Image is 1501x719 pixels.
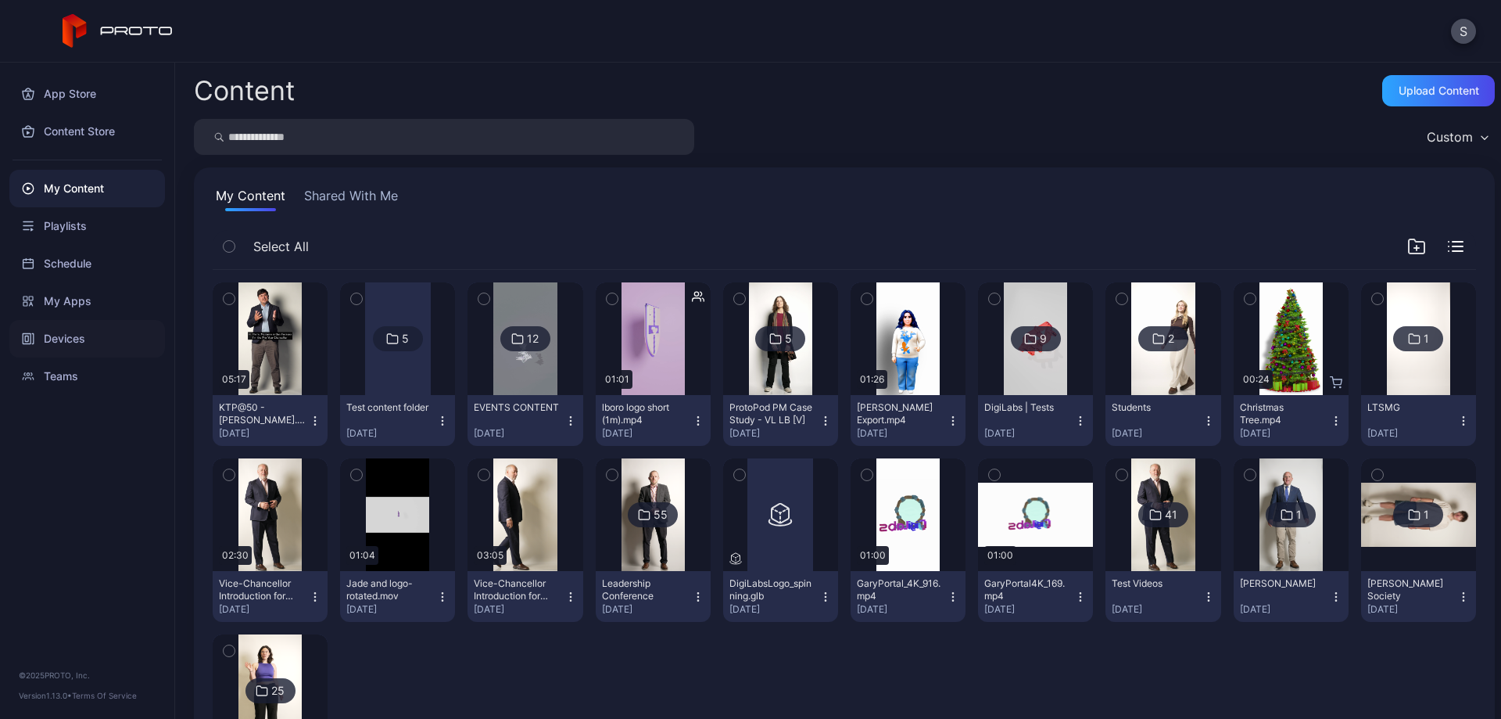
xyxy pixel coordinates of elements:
[1451,19,1476,44] button: S
[729,401,815,426] div: ProtoPod PM Case Study - VL LB [V]
[984,401,1070,414] div: DigiLabs | Tests
[978,571,1093,622] button: GaryPortal4K_169.mp4[DATE]
[72,691,137,700] a: Terms Of Service
[1240,603,1330,616] div: [DATE]
[857,401,943,426] div: Sara Export.mp4
[474,577,560,602] div: Vice-Chancellor Introduction for Halls.mp4
[1112,401,1198,414] div: Students
[271,684,285,698] div: 25
[346,401,432,414] div: Test content folder
[723,395,838,446] button: ProtoPod PM Case Study - VL LB [V][DATE]
[1399,84,1479,97] div: Upload Content
[1112,427,1202,440] div: [DATE]
[1296,508,1302,522] div: 1
[474,427,564,440] div: [DATE]
[1112,577,1198,590] div: Test Videos
[1367,401,1453,414] div: LTSMG
[9,113,165,150] a: Content Store
[851,395,965,446] button: [PERSON_NAME] Export.mp4[DATE]
[340,395,455,446] button: Test content folder[DATE]
[1234,395,1349,446] button: Christmas Tree.mp4[DATE]
[467,395,582,446] button: EVENTS CONTENT[DATE]
[340,571,455,622] button: Jade and logo-rotated.mov[DATE]
[19,691,72,700] span: Version 1.13.0 •
[467,571,582,622] button: Vice-Chancellor Introduction for Halls.mp4[DATE]
[785,332,792,346] div: 5
[9,358,165,395] a: Teams
[602,427,692,440] div: [DATE]
[1367,427,1457,440] div: [DATE]
[1240,427,1330,440] div: [DATE]
[984,427,1074,440] div: [DATE]
[9,170,165,207] a: My Content
[219,401,305,426] div: KTP@50 - Dan Parsons.mp4
[723,571,838,622] button: DigiLabsLogo_spinning.glb[DATE]
[19,669,156,681] div: © 2025 PROTO, Inc.
[602,401,688,426] div: lboro logo short (1m).mp4
[1240,401,1326,426] div: Christmas Tree.mp4
[729,427,819,440] div: [DATE]
[1165,508,1177,522] div: 41
[984,577,1070,602] div: GaryPortal4K_169.mp4
[527,332,539,346] div: 12
[596,395,711,446] button: lboro logo short (1m).mp4[DATE]
[9,282,165,320] a: My Apps
[9,207,165,245] a: Playlists
[1419,119,1495,155] button: Custom
[213,186,288,211] button: My Content
[1367,603,1457,616] div: [DATE]
[654,508,668,522] div: 55
[857,577,943,602] div: GaryPortal_4K_916.mp4
[978,395,1093,446] button: DigiLabs | Tests[DATE]
[219,603,309,616] div: [DATE]
[219,577,305,602] div: Vice-Chancellor Introduction for Open Day.mp4
[9,245,165,282] a: Schedule
[596,571,711,622] button: Leadership Conference[DATE]
[857,427,947,440] div: [DATE]
[1168,332,1174,346] div: 2
[1382,75,1495,106] button: Upload Content
[1105,395,1220,446] button: Students[DATE]
[1424,332,1429,346] div: 1
[1040,332,1047,346] div: 9
[851,571,965,622] button: GaryPortal_4K_916.mp4[DATE]
[1361,395,1476,446] button: LTSMG[DATE]
[474,603,564,616] div: [DATE]
[213,571,328,622] button: Vice-Chancellor Introduction for Open Day.mp4[DATE]
[1240,577,1326,590] div: Simon Foster
[346,577,432,602] div: Jade and logo-rotated.mov
[346,603,436,616] div: [DATE]
[301,186,401,211] button: Shared With Me
[402,332,409,346] div: 5
[9,75,165,113] a: App Store
[219,427,309,440] div: [DATE]
[194,77,295,104] div: Content
[602,603,692,616] div: [DATE]
[213,395,328,446] button: KTP@50 - [PERSON_NAME].mp4[DATE]
[857,603,947,616] div: [DATE]
[602,577,688,602] div: Leadership Conference
[1367,577,1453,602] div: Schofield Society
[1361,571,1476,622] button: [PERSON_NAME] Society[DATE]
[1427,129,1473,145] div: Custom
[1424,508,1429,522] div: 1
[474,401,560,414] div: EVENTS CONTENT
[1234,571,1349,622] button: [PERSON_NAME][DATE]
[1112,603,1202,616] div: [DATE]
[729,603,819,616] div: [DATE]
[984,603,1074,616] div: [DATE]
[729,577,815,602] div: DigiLabsLogo_spinning.glb
[1105,571,1220,622] button: Test Videos[DATE]
[9,320,165,358] a: Devices
[346,427,436,440] div: [DATE]
[253,237,309,256] span: Select All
